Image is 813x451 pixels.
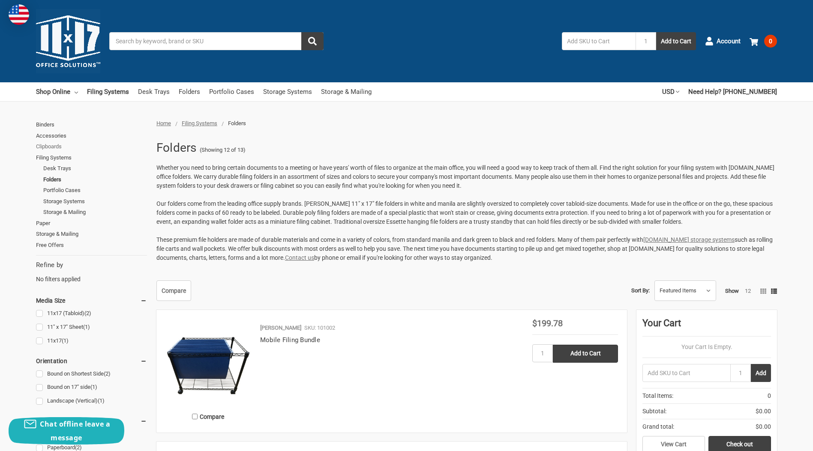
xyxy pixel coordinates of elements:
a: Compare [156,280,191,301]
img: 11x17.com [36,9,100,73]
a: Desk Trays [138,82,170,101]
a: Filing Systems [87,82,129,101]
button: Chat offline leave a message [9,417,124,445]
a: Accessories [36,130,147,141]
a: Binders [36,119,147,130]
a: 11" x 17" Sheet [36,322,147,333]
span: (2) [75,444,82,451]
div: No filters applied [36,260,147,283]
a: Portfolio Cases [209,82,254,101]
span: Show [725,288,739,294]
a: Storage Systems [43,196,147,207]
a: Need Help? [PHONE_NUMBER] [688,82,777,101]
h5: Orientation [36,356,147,366]
a: 11x17 [36,335,147,347]
a: Bound on 17" side [36,382,147,393]
a: USD [662,82,679,101]
span: (1) [98,397,105,404]
input: Add SKU to Cart [562,32,636,50]
span: (Showing 12 of 13) [200,146,246,154]
span: (1) [90,384,97,390]
a: Account [705,30,741,52]
span: 0 [764,35,777,48]
input: Add to Cart [553,345,618,363]
span: Account [717,36,741,46]
span: Total Items: [642,391,673,400]
p: These premium file holders are made of durable materials and come in a variety of colors, from st... [156,235,777,262]
a: Contact us [285,254,314,261]
a: Filing Systems [36,152,147,163]
span: (2) [104,370,111,377]
h5: Media Size [36,295,147,306]
a: Home [156,120,171,126]
h5: Refine by [36,260,147,270]
span: Subtotal: [642,407,666,416]
a: Folders [43,174,147,185]
input: Search by keyword, brand or SKU [109,32,324,50]
button: Add to Cart [656,32,696,50]
a: Storage Systems [263,82,312,101]
a: Storage & Mailing [321,82,372,101]
p: SKU: 101002 [304,324,335,332]
a: Mobile Filing Bundle [260,336,320,344]
span: (2) [84,310,91,316]
a: 11x17 (Tabloid) [36,308,147,319]
a: Storage & Mailing [43,207,147,218]
a: Storage & Mailing [36,229,147,240]
a: Shop Online [36,82,78,101]
a: [DOMAIN_NAME] storage systems [643,236,735,243]
a: Bound on Shortest Side [36,368,147,380]
a: 12 [745,288,751,294]
p: Our folders come from the leading office supply brands. [PERSON_NAME] 11" x 17" file folders in w... [156,199,777,226]
a: Landscape (Vertical) [36,395,147,407]
span: Chat offline leave a message [40,419,110,442]
h1: Folders [156,137,197,159]
p: Whether you need to bring certain documents to a meeting or have years' worth of files to organiz... [156,163,777,190]
span: $0.00 [756,407,771,416]
img: duty and tax information for United States [9,4,29,25]
a: Desk Trays [43,163,147,174]
span: (1) [83,324,90,330]
button: Add [751,364,771,382]
a: Clipboards [36,141,147,152]
a: Free Offers [36,240,147,251]
input: Compare [192,414,198,419]
a: Paper [36,218,147,229]
a: 0 [750,30,777,52]
p: Your Cart Is Empty. [642,343,771,352]
a: Portfolio Cases [43,185,147,196]
div: Your Cart [642,316,771,337]
label: Sort By: [631,284,650,297]
a: Folders [179,82,200,101]
span: 0 [768,391,771,400]
img: Mobile Filing Bundle [165,319,251,405]
label: Compare [165,409,251,424]
p: [PERSON_NAME] [260,324,301,332]
a: Filing Systems [182,120,217,126]
span: Folders [228,120,246,126]
span: $199.78 [532,318,563,328]
span: Grand total: [642,422,674,431]
input: Add SKU to Cart [642,364,730,382]
span: (1) [62,337,69,344]
span: $0.00 [756,422,771,431]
